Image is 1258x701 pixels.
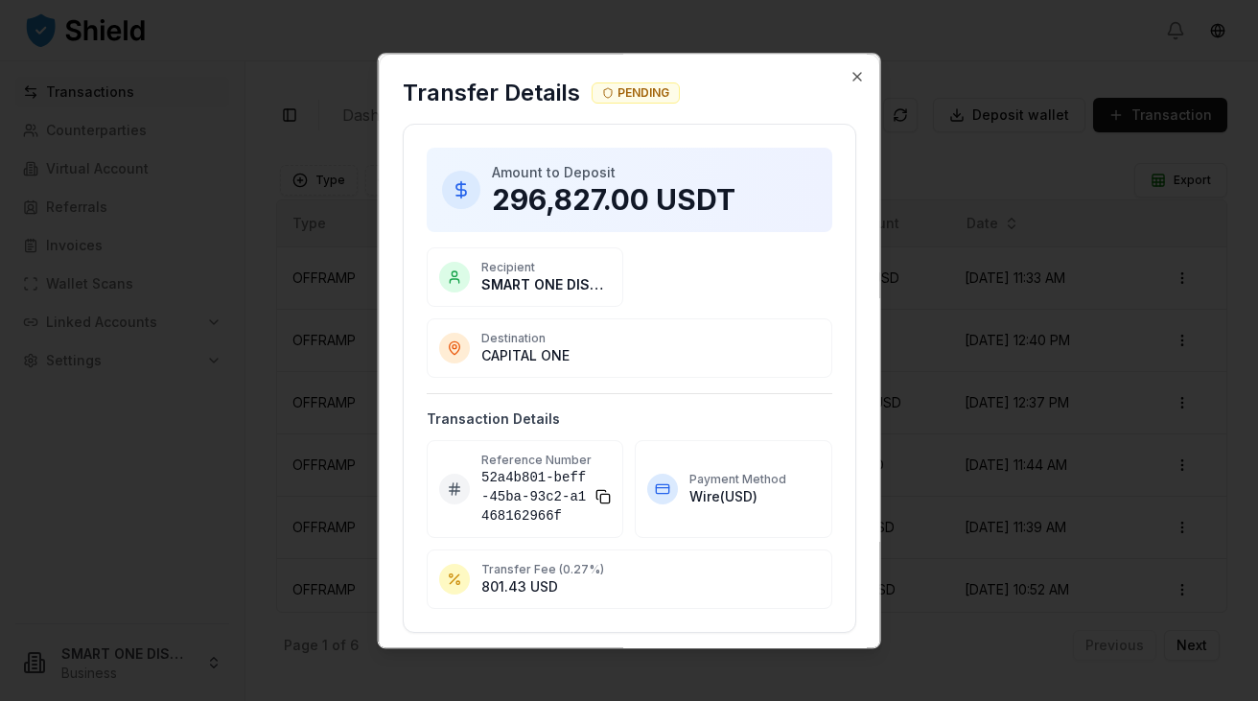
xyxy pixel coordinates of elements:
[481,275,611,294] p: SMART ONE DISTRIBUTIONS CORP
[492,163,817,182] p: Amount to Deposit
[403,78,580,108] h2: Transfer Details
[592,82,680,104] div: PENDING
[481,562,820,577] p: Transfer Fee ( 0.27 %)
[689,472,819,487] p: Payment Method
[481,331,820,346] p: Destination
[481,346,820,365] p: CAPITAL ONE
[481,260,611,275] p: Recipient
[689,487,819,506] p: Wire ( USD )
[481,577,820,596] p: 801.43 USD
[481,468,588,526] span: 52a4b801-beff-45ba-93c2-a1468162966f
[492,182,817,217] p: 296,827.00 USDT
[481,453,611,468] p: Reference Number
[427,409,832,429] h4: Transaction Details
